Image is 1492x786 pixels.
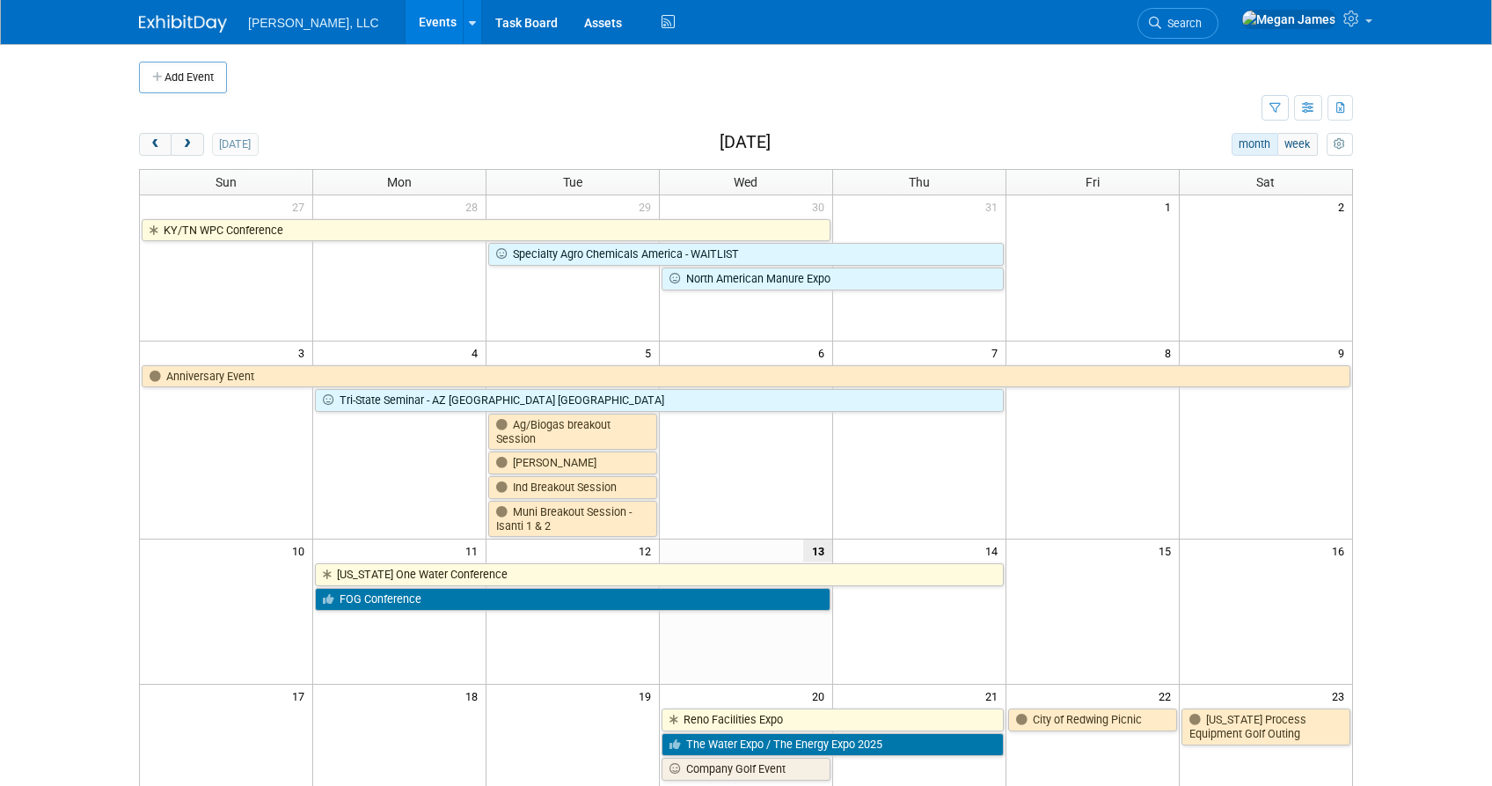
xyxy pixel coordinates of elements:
[1336,195,1352,217] span: 2
[1241,10,1336,29] img: Megan James
[139,62,227,93] button: Add Event
[662,758,830,781] a: Company Golf Event
[142,365,1350,388] a: Anniversary Event
[662,733,1004,756] a: The Water Expo / The Energy Expo 2025
[464,195,486,217] span: 28
[470,342,486,364] span: 4
[637,685,659,707] span: 19
[984,540,1006,562] span: 14
[387,175,412,189] span: Mon
[1157,540,1179,562] span: 15
[464,540,486,562] span: 11
[1161,17,1202,30] span: Search
[1008,709,1177,731] a: City of Redwing Picnic
[720,133,771,152] h2: [DATE]
[315,563,1003,586] a: [US_STATE] One Water Conference
[1334,139,1345,151] i: Personalize Calendar
[142,219,830,242] a: KY/TN WPC Conference
[1327,133,1353,156] button: myCustomButton
[488,476,657,499] a: Ind Breakout Session
[488,501,657,537] a: Muni Breakout Session - Isanti 1 & 2
[810,195,832,217] span: 30
[290,540,312,562] span: 10
[637,195,659,217] span: 29
[1163,342,1179,364] span: 8
[216,175,237,189] span: Sun
[984,685,1006,707] span: 21
[909,175,930,189] span: Thu
[637,540,659,562] span: 12
[248,16,379,30] span: [PERSON_NAME], LLC
[296,342,312,364] span: 3
[643,342,659,364] span: 5
[1256,175,1275,189] span: Sat
[315,389,1003,412] a: Tri-State Seminar - AZ [GEOGRAPHIC_DATA] [GEOGRAPHIC_DATA]
[1336,342,1352,364] span: 9
[1277,133,1318,156] button: week
[1086,175,1100,189] span: Fri
[1232,133,1278,156] button: month
[1181,709,1350,745] a: [US_STATE] Process Equipment Golf Outing
[488,243,1004,266] a: Specialty Agro Chemicals America - WAITLIST
[734,175,757,189] span: Wed
[984,195,1006,217] span: 31
[212,133,259,156] button: [DATE]
[810,685,832,707] span: 20
[1137,8,1218,39] a: Search
[290,195,312,217] span: 27
[816,342,832,364] span: 6
[662,268,1004,290] a: North American Manure Expo
[464,685,486,707] span: 18
[990,342,1006,364] span: 7
[488,452,657,474] a: [PERSON_NAME]
[1330,685,1352,707] span: 23
[1163,195,1179,217] span: 1
[488,414,657,450] a: Ag/Biogas breakout Session
[1157,685,1179,707] span: 22
[315,588,830,611] a: FOG Conference
[139,133,172,156] button: prev
[290,685,312,707] span: 17
[1330,540,1352,562] span: 16
[803,540,832,562] span: 13
[139,15,227,33] img: ExhibitDay
[662,709,1004,731] a: Reno Facilities Expo
[171,133,203,156] button: next
[563,175,582,189] span: Tue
